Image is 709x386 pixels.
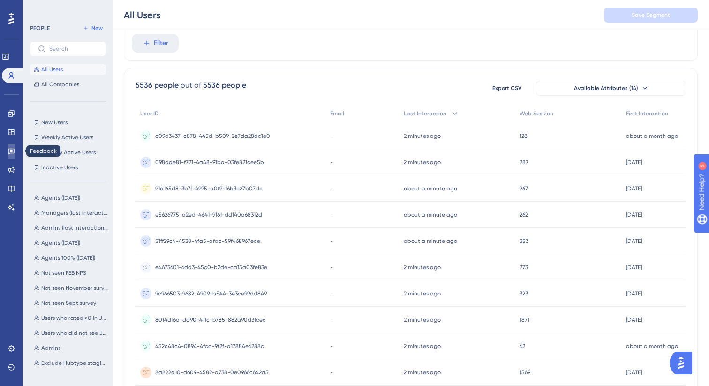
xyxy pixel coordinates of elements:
button: All Users [30,64,106,75]
span: Monthly Active Users [41,149,96,156]
button: Save Segment [604,8,698,23]
button: New Users [30,117,106,128]
button: Not seen November survey [30,282,112,294]
button: Export CSV [483,81,530,96]
span: Agents ([DATE]) [41,194,80,202]
time: about a minute ago [404,212,457,218]
span: Users who rated >0 in July [41,314,108,322]
span: Last Interaction [404,110,446,117]
span: 8a822a10-d609-4582-a738-0e0966c642a5 [155,369,269,376]
span: 8014df6a-dd90-411c-b785-882a90d31ce6 [155,316,265,324]
span: New [91,24,103,32]
span: Admins [41,344,60,352]
button: Available Attributes (14) [536,81,686,96]
span: 51ff29c4-4538-4fa5-afac-59f468967ece [155,237,260,245]
span: 452c48c4-0894-4fca-9f2f-a17884e6288c [155,342,264,350]
time: [DATE] [626,264,642,271]
span: - [330,369,333,376]
span: 1871 [520,316,529,324]
span: Users who did not see July survey [41,329,108,337]
time: [DATE] [626,185,642,192]
iframe: UserGuiding AI Assistant Launcher [670,349,698,377]
span: 323 [520,290,528,297]
span: Not seen November survey [41,284,108,292]
span: Need Help? [22,2,59,14]
span: - [330,264,333,271]
span: User ID [140,110,159,117]
button: Filter [132,34,179,53]
span: Managers (last interaction_30days) [41,209,108,217]
button: Exclude Hubtype staging organization [30,357,112,369]
time: about a minute ago [404,238,457,244]
time: [DATE] [626,369,642,376]
span: 62 [520,342,525,350]
span: Admins (last interaction_30days) [41,224,108,232]
time: 2 minutes ago [404,264,441,271]
button: All Companies [30,79,106,90]
span: Inactive Users [41,164,78,171]
div: 5 [65,5,68,12]
span: - [330,185,333,192]
span: 128 [520,132,528,140]
time: [DATE] [626,159,642,166]
div: 5536 people [203,80,246,91]
span: - [330,290,333,297]
span: Available Attributes (14) [574,84,638,92]
span: All Companies [41,81,79,88]
span: Not seen Sept survey [41,299,96,307]
input: Search [49,45,98,52]
span: 287 [520,159,528,166]
span: First Interaction [626,110,668,117]
span: Weekly Active Users [41,134,93,141]
button: Users who did not see July survey [30,327,112,339]
time: 2 minutes ago [404,290,441,297]
span: - [330,132,333,140]
span: - [330,342,333,350]
button: Managers (last interaction_30days) [30,207,112,219]
div: PEOPLE [30,24,50,32]
time: 2 minutes ago [404,369,441,376]
span: 1569 [520,369,530,376]
span: c09d3437-c878-445d-b509-2e7da28dc1e0 [155,132,270,140]
time: 2 minutes ago [404,317,441,323]
button: Monthly Active Users [30,147,106,158]
span: 91a165d8-3b7f-4995-a0f9-16b3e27b07dc [155,185,263,192]
time: 2 minutes ago [404,343,441,349]
button: Weekly Active Users [30,132,106,143]
button: Not seen Sept survey [30,297,112,309]
span: Save Segment [632,11,670,19]
span: - [330,159,333,166]
span: All Users [41,66,63,73]
span: 267 [520,185,528,192]
button: Agents ([DATE]) [30,192,112,204]
div: out of [181,80,201,91]
span: 098dde81-f721-4a48-91ba-03fe821cee5b [155,159,264,166]
span: - [330,316,333,324]
span: - [330,237,333,245]
button: Not seen FEB NPS [30,267,112,279]
span: Not seen FEB NPS [41,269,86,277]
span: e5626775-a2ed-4641-9161-dd140a68312d [155,211,262,219]
span: Filter [154,38,168,49]
span: Exclude Hubtype staging organization [41,359,108,367]
span: Export CSV [492,84,522,92]
button: Inactive Users [30,162,106,173]
span: Email [330,110,344,117]
button: Admins (last interaction_30days) [30,222,112,234]
button: Users who rated >0 in July [30,312,112,324]
span: 262 [520,211,528,219]
time: [DATE] [626,238,642,244]
time: about a minute ago [404,185,457,192]
span: Web Session [520,110,553,117]
span: e4673601-6dd3-45c0-b2de-ca15a03fe83e [155,264,267,271]
time: 2 minutes ago [404,133,441,139]
time: [DATE] [626,290,642,297]
span: 9c966503-9682-4909-b544-3e3ce99dd849 [155,290,267,297]
time: [DATE] [626,317,642,323]
span: 273 [520,264,528,271]
button: Admins [30,342,112,354]
span: Agents ([DATE]) [41,239,80,247]
time: 2 minutes ago [404,159,441,166]
button: New [80,23,106,34]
